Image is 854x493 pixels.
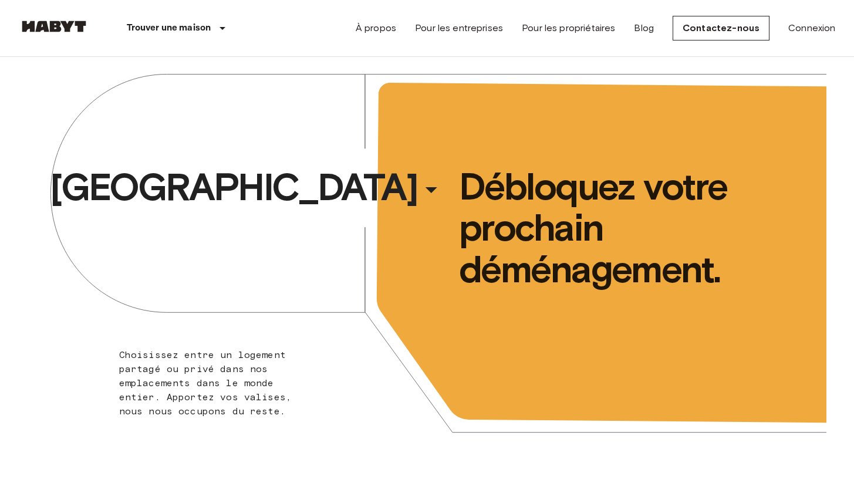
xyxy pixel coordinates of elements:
a: Connexion [788,21,835,35]
a: Contactez-nous [673,16,769,40]
a: À propos [356,21,396,35]
button: [GEOGRAPHIC_DATA] [45,160,450,214]
a: Blog [634,21,654,35]
p: Trouver une maison [127,21,211,35]
img: Habyt [19,21,89,32]
span: Choisissez entre un logement partagé ou privé dans nos emplacements dans le monde entier. Apporte... [119,349,292,417]
span: Débloquez votre prochain déménagement. [459,166,778,290]
span: [GEOGRAPHIC_DATA] [50,164,417,211]
a: Pour les entreprises [415,21,503,35]
a: Pour les propriétaires [522,21,615,35]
